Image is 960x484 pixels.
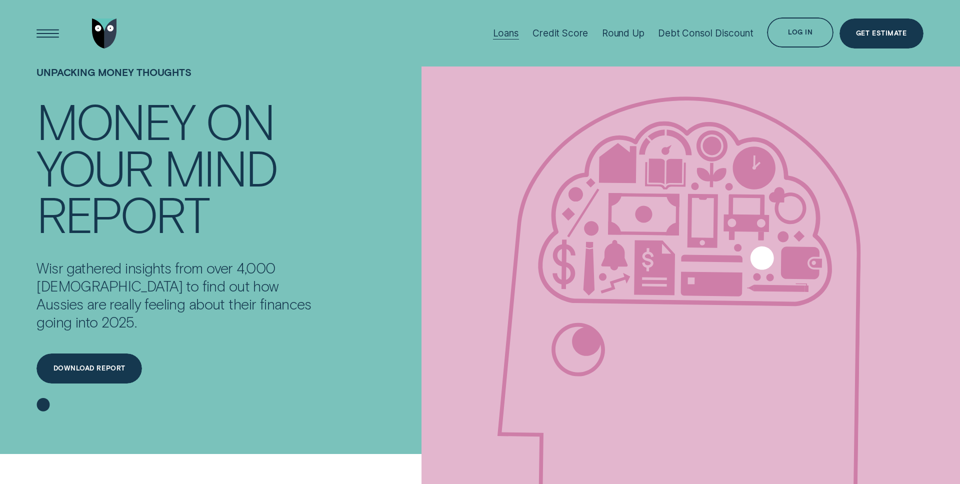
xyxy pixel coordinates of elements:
div: Loans [493,27,519,39]
a: Download report [36,353,142,383]
div: Mind [164,143,277,190]
div: Report [36,190,208,236]
h4: Money On Your Mind Report [36,97,325,236]
h1: Unpacking money thoughts [36,66,325,97]
button: Log in [767,17,833,47]
div: On [205,97,273,143]
div: Money [36,97,194,143]
img: Wisr [92,18,117,48]
div: Credit Score [532,27,588,39]
div: Debt Consol Discount [658,27,753,39]
p: Wisr gathered insights from over 4,000 [DEMOGRAPHIC_DATA] to find out how Aussies are really feel... [36,259,325,331]
a: Get Estimate [839,18,923,48]
div: Your [36,143,152,190]
div: Round Up [602,27,644,39]
button: Open Menu [33,18,63,48]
